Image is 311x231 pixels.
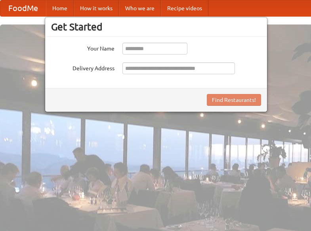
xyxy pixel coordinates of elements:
[161,0,208,16] a: Recipe videos
[46,0,74,16] a: Home
[51,21,261,33] h3: Get Started
[74,0,119,16] a: How it works
[0,0,46,16] a: FoodMe
[51,43,114,53] label: Your Name
[119,0,161,16] a: Who we are
[51,62,114,72] label: Delivery Address
[207,94,261,106] button: Find Restaurants!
